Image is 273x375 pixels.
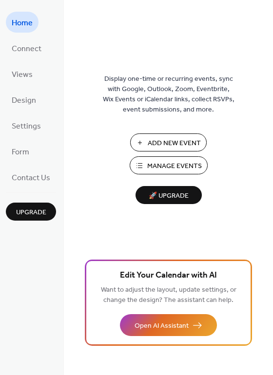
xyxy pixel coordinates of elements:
[6,167,56,187] a: Contact Us
[141,189,196,203] span: 🚀 Upgrade
[6,89,42,110] a: Design
[6,12,39,33] a: Home
[135,321,189,331] span: Open AI Assistant
[16,207,46,218] span: Upgrade
[12,145,29,160] span: Form
[6,203,56,221] button: Upgrade
[120,269,217,282] span: Edit Your Calendar with AI
[12,16,33,31] span: Home
[6,115,47,136] a: Settings
[130,156,208,174] button: Manage Events
[130,133,207,151] button: Add New Event
[103,74,234,115] span: Display one-time or recurring events, sync with Google, Outlook, Zoom, Eventbrite, Wix Events or ...
[120,314,217,336] button: Open AI Assistant
[136,186,202,204] button: 🚀 Upgrade
[12,41,41,56] span: Connect
[6,141,35,162] a: Form
[12,67,33,82] span: Views
[12,119,41,134] span: Settings
[6,63,39,84] a: Views
[12,93,36,108] span: Design
[101,283,236,307] span: Want to adjust the layout, update settings, or change the design? The assistant can help.
[148,138,201,149] span: Add New Event
[6,37,47,58] a: Connect
[147,161,202,171] span: Manage Events
[12,170,50,186] span: Contact Us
